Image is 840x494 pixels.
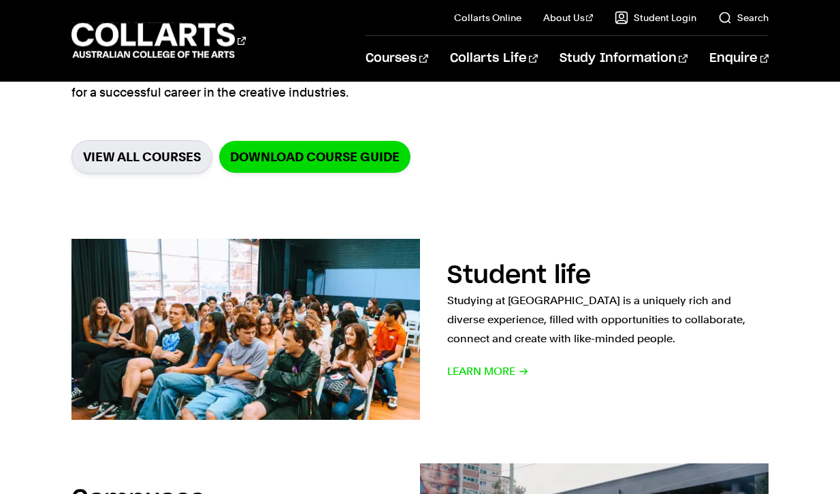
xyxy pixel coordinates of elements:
span: Learn More [447,362,529,381]
a: Collarts Life [450,36,538,81]
a: Download Course Guide [219,141,410,173]
a: About Us [543,11,594,24]
a: Study Information [560,36,688,81]
a: Student life Studying at [GEOGRAPHIC_DATA] is a uniquely rich and diverse experience, filled with... [71,239,769,420]
h2: Student life [447,263,591,288]
a: VIEW ALL COURSES [71,140,212,174]
a: Courses [366,36,427,81]
a: Collarts Online [454,11,521,24]
a: Search [718,11,769,24]
a: Enquire [709,36,769,81]
p: Studying at [GEOGRAPHIC_DATA] is a uniquely rich and diverse experience, filled with opportunitie... [447,291,769,348]
div: Go to homepage [71,21,246,60]
a: Student Login [615,11,696,24]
